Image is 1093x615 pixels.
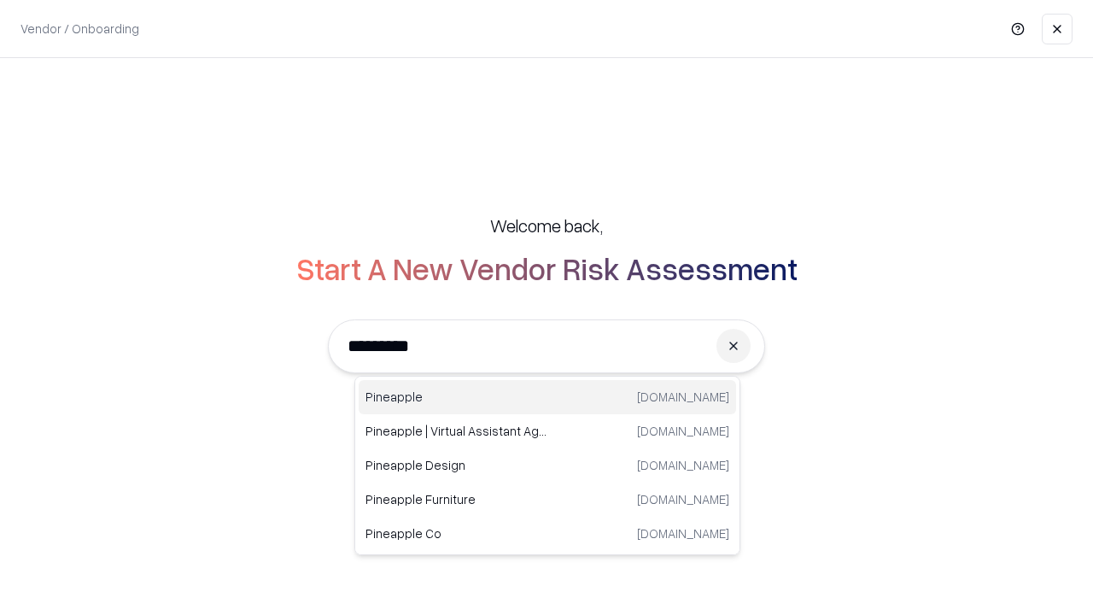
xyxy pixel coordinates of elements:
p: [DOMAIN_NAME] [637,422,729,440]
p: Pineapple Furniture [365,490,547,508]
p: Pineapple [365,388,547,406]
p: [DOMAIN_NAME] [637,490,729,508]
p: [DOMAIN_NAME] [637,388,729,406]
h5: Welcome back, [490,214,603,237]
p: [DOMAIN_NAME] [637,524,729,542]
p: Pineapple Co [365,524,547,542]
h2: Start A New Vendor Risk Assessment [296,251,798,285]
p: Pineapple Design [365,456,547,474]
div: Suggestions [354,376,740,555]
p: Vendor / Onboarding [20,20,139,38]
p: Pineapple | Virtual Assistant Agency [365,422,547,440]
p: [DOMAIN_NAME] [637,456,729,474]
